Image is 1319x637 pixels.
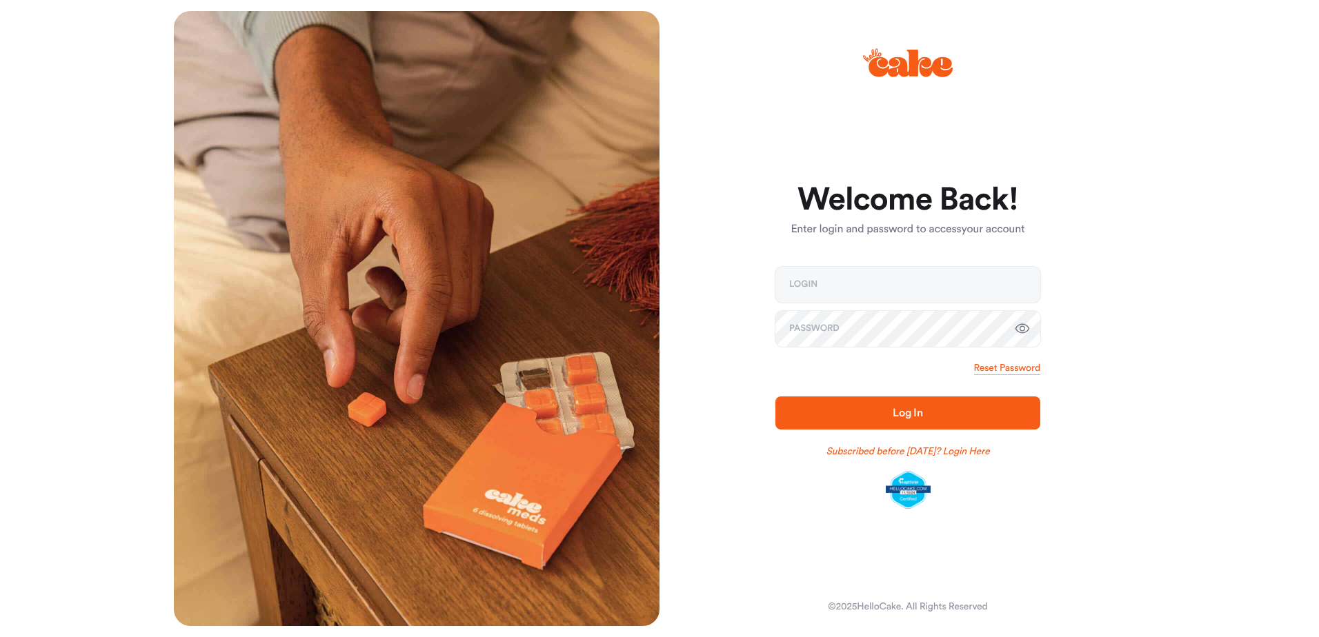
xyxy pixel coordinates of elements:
[886,471,931,509] img: legit-script-certified.png
[775,183,1040,216] h1: Welcome Back!
[775,221,1040,238] p: Enter login and password to access your account
[826,445,990,458] a: Subscribed before [DATE]? Login Here
[893,407,923,418] span: Log In
[775,396,1040,429] button: Log In
[974,361,1040,375] a: Reset Password
[828,600,987,614] div: © 2025 HelloCake. All Rights Reserved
